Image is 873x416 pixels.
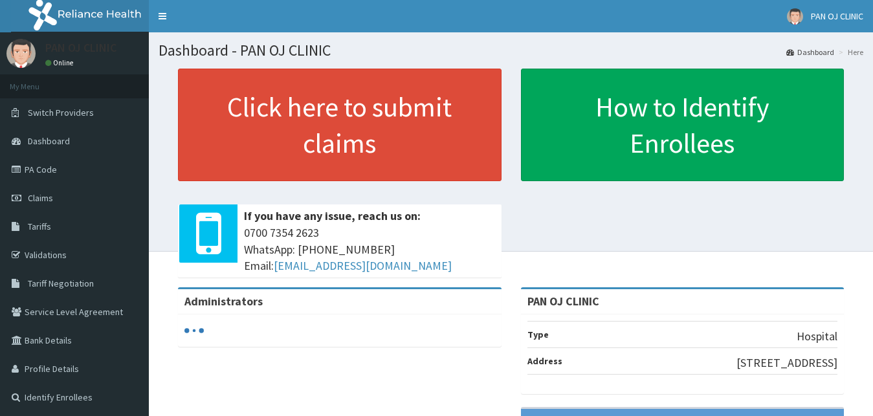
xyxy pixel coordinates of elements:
[178,69,502,181] a: Click here to submit claims
[797,328,837,345] p: Hospital
[244,208,421,223] b: If you have any issue, reach us on:
[736,355,837,371] p: [STREET_ADDRESS]
[184,321,204,340] svg: audio-loading
[521,69,845,181] a: How to Identify Enrollees
[28,192,53,204] span: Claims
[787,8,803,25] img: User Image
[28,221,51,232] span: Tariffs
[527,355,562,367] b: Address
[6,39,36,68] img: User Image
[244,224,495,274] span: 0700 7354 2623 WhatsApp: [PHONE_NUMBER] Email:
[28,135,70,147] span: Dashboard
[184,294,263,309] b: Administrators
[527,329,549,340] b: Type
[45,58,76,67] a: Online
[274,258,452,273] a: [EMAIL_ADDRESS][DOMAIN_NAME]
[835,47,863,58] li: Here
[786,47,834,58] a: Dashboard
[45,42,116,54] p: PAN OJ CLINIC
[527,294,599,309] strong: PAN OJ CLINIC
[811,10,863,22] span: PAN OJ CLINIC
[159,42,863,59] h1: Dashboard - PAN OJ CLINIC
[28,278,94,289] span: Tariff Negotiation
[28,107,94,118] span: Switch Providers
